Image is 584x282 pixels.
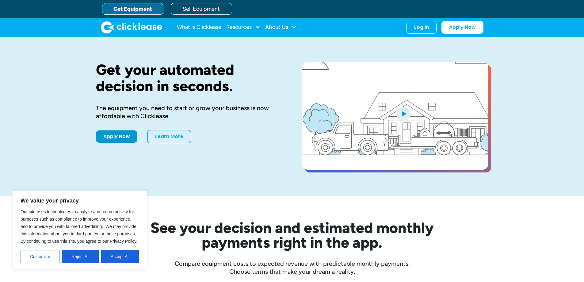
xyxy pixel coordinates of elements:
div: The equipment you need to start or grow your business is now affordable with Clicklease. [96,104,282,120]
a: Get Equipment [102,3,163,15]
button: Customize [21,250,59,263]
div: About Us [265,21,297,33]
a: What Is Clicklease [177,21,221,33]
img: Blue play button logo on a light blue circular background [395,105,412,122]
h1: Get your automated decision in seconds. [96,62,282,94]
p: We value your privacy [21,197,139,204]
div: Compare equipment costs to expected revenue with predictable monthly payments. Choose terms that ... [96,260,488,276]
button: Reject All [62,250,99,263]
h2: See your decision and estimated monthly payments right in the app. [120,220,464,250]
a: Learn More [147,130,191,143]
a: Sell Equipment [171,3,232,15]
div: We value your privacy [12,191,147,270]
a: home [101,21,162,33]
div: Resources [226,21,260,33]
div: Log In [414,24,429,30]
span: Our site uses technologies to analyze and record activity for purposes such as compliance to impr... [21,209,137,244]
a: Apply Now [441,21,483,34]
a: open lightbox [302,62,488,170]
a: Apply Now [96,130,137,143]
button: Accept All [101,250,139,263]
img: Clicklease logo [101,21,162,33]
